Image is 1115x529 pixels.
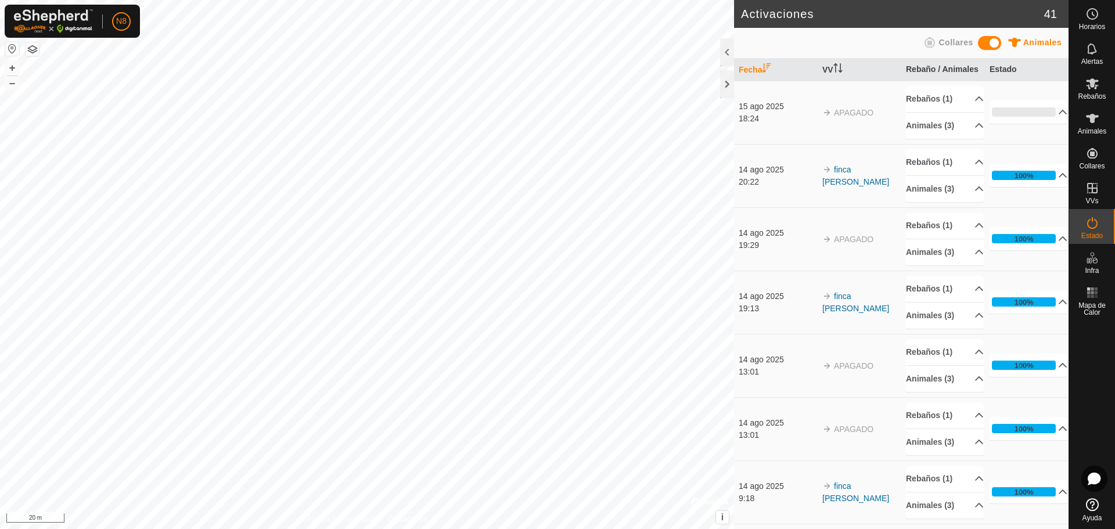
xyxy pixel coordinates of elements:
[822,165,832,174] img: arrow
[906,213,984,239] p-accordion-header: Rebaños (1)
[906,149,984,175] p-accordion-header: Rebaños (1)
[822,108,832,117] img: arrow
[739,480,817,492] div: 14 ago 2025
[739,417,817,429] div: 14 ago 2025
[1078,93,1106,100] span: Rebaños
[5,42,19,56] button: Restablecer Mapa
[990,227,1067,250] p-accordion-header: 100%
[739,164,817,176] div: 14 ago 2025
[1015,360,1034,371] div: 100%
[938,38,973,47] span: Collares
[741,7,1044,21] h2: Activaciones
[1085,197,1098,204] span: VVs
[739,366,817,378] div: 13:01
[906,402,984,429] p-accordion-header: Rebaños (1)
[990,354,1067,377] p-accordion-header: 100%
[739,290,817,303] div: 14 ago 2025
[1069,494,1115,526] a: Ayuda
[906,492,984,519] p-accordion-header: Animales (3)
[116,15,127,27] span: N8
[739,303,817,315] div: 19:13
[834,361,873,370] span: APAGADO
[992,361,1056,370] div: 100%
[834,108,873,117] span: APAGADO
[5,61,19,75] button: +
[739,227,817,239] div: 14 ago 2025
[1015,487,1034,498] div: 100%
[992,107,1056,117] div: 0%
[388,514,427,524] a: Contáctenos
[762,65,771,74] p-sorticon: Activar para ordenar
[834,424,873,434] span: APAGADO
[739,176,817,188] div: 20:22
[1044,5,1057,23] span: 41
[26,42,39,56] button: Capas del Mapa
[1015,297,1034,308] div: 100%
[739,113,817,125] div: 18:24
[992,297,1056,307] div: 100%
[834,235,873,244] span: APAGADO
[1081,58,1103,65] span: Alertas
[818,59,901,81] th: VV
[739,354,817,366] div: 14 ago 2025
[1079,163,1105,170] span: Collares
[822,292,832,301] img: arrow
[14,9,93,33] img: Logo Gallagher
[822,235,832,244] img: arrow
[992,234,1056,243] div: 100%
[906,86,984,112] p-accordion-header: Rebaños (1)
[739,429,817,441] div: 13:01
[734,59,818,81] th: Fecha
[1081,232,1103,239] span: Estado
[739,239,817,251] div: 19:29
[739,492,817,505] div: 9:18
[307,514,374,524] a: Política de Privacidad
[992,171,1056,180] div: 100%
[906,366,984,392] p-accordion-header: Animales (3)
[906,176,984,202] p-accordion-header: Animales (3)
[906,113,984,139] p-accordion-header: Animales (3)
[1015,423,1034,434] div: 100%
[990,164,1067,187] p-accordion-header: 100%
[990,100,1067,124] p-accordion-header: 0%
[739,100,817,113] div: 15 ago 2025
[906,429,984,455] p-accordion-header: Animales (3)
[990,480,1067,503] p-accordion-header: 100%
[721,512,724,522] span: i
[1082,514,1102,521] span: Ayuda
[1078,128,1106,135] span: Animales
[901,59,985,81] th: Rebaño / Animales
[906,339,984,365] p-accordion-header: Rebaños (1)
[1015,170,1034,181] div: 100%
[822,361,832,370] img: arrow
[992,424,1056,433] div: 100%
[5,76,19,90] button: –
[992,487,1056,496] div: 100%
[1072,302,1112,316] span: Mapa de Calor
[1079,23,1105,30] span: Horarios
[833,65,843,74] p-sorticon: Activar para ordenar
[716,511,729,524] button: i
[906,239,984,265] p-accordion-header: Animales (3)
[990,290,1067,314] p-accordion-header: 100%
[906,276,984,302] p-accordion-header: Rebaños (1)
[822,424,832,434] img: arrow
[906,303,984,329] p-accordion-header: Animales (3)
[822,481,832,491] img: arrow
[1085,267,1099,274] span: Infra
[985,59,1069,81] th: Estado
[1015,233,1034,244] div: 100%
[1023,38,1062,47] span: Animales
[990,417,1067,440] p-accordion-header: 100%
[906,466,984,492] p-accordion-header: Rebaños (1)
